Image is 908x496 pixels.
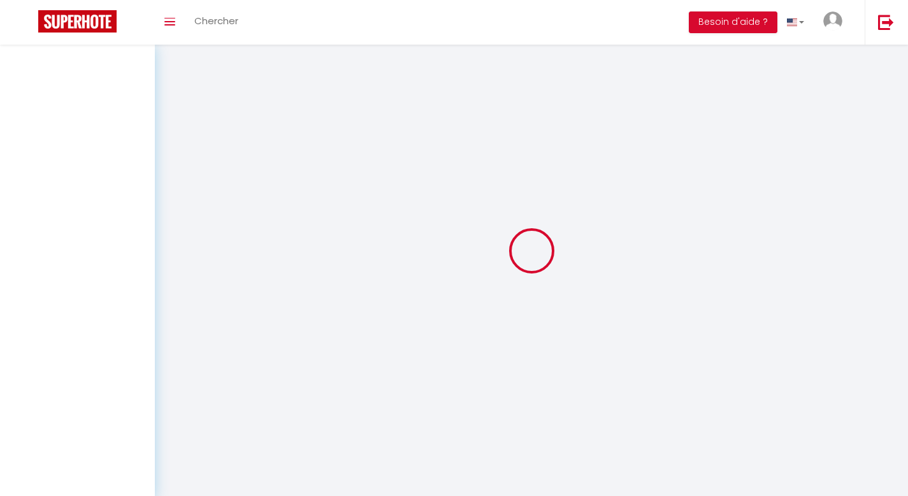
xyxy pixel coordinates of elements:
button: Besoin d'aide ? [689,11,777,33]
img: logout [878,14,894,30]
span: Chercher [194,14,238,27]
button: Ouvrir le widget de chat LiveChat [10,5,48,43]
img: Super Booking [38,10,117,33]
img: ... [823,11,842,31]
